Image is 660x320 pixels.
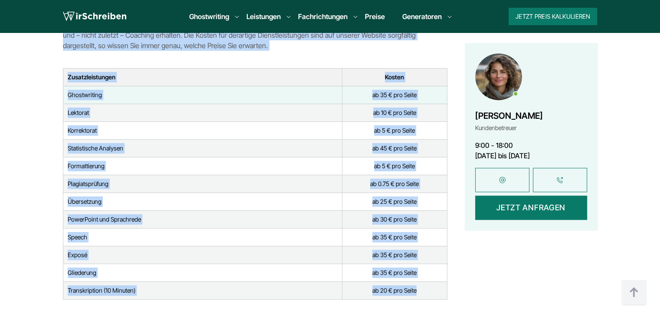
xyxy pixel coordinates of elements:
td: ab 25 € pro Seite [342,193,447,210]
img: logo wirschreiben [63,10,126,23]
td: Exposé [63,246,342,264]
td: ab 0.75 € pro Seite [342,175,447,193]
td: ab 5 € pro Seite [342,121,447,139]
td: Transkription (10 Minuten) [63,281,342,299]
td: Ghostwriting [63,86,342,104]
td: ab 35 € pro Seite [342,246,447,264]
a: Fachrichtungen [298,11,348,22]
button: Jetzt anfragen [475,196,587,220]
img: Maria Kaufman [475,54,522,101]
a: Leistungen [246,11,281,22]
div: Kundenbetreuer [475,123,543,133]
div: 9:00 - 18:00 [475,140,587,150]
td: ab 30 € pro Seite [342,210,447,228]
td: Korrektorat [63,121,342,139]
td: ab 35 € pro Seite [342,264,447,281]
td: Statistische Analysen [63,139,342,157]
img: button top [621,280,647,306]
td: ab 45 € pro Seite [342,139,447,157]
a: Ghostwriting [189,11,229,22]
td: Übersetzung [63,193,342,210]
button: Jetzt Preis kalkulieren [509,8,597,25]
td: Gliederung [63,264,342,281]
td: Speech [63,228,342,246]
td: Formattierung [63,157,342,175]
div: [PERSON_NAME] [475,109,543,123]
a: Preise [365,12,385,21]
td: ab 5 € pro Seite [342,157,447,175]
strong: Zusatzleistungen [68,73,115,81]
td: ab 35 € pro Seite [342,86,447,104]
a: Generatoren [402,11,442,22]
strong: Kosten [385,73,404,81]
td: ab 20 € pro Seite [342,281,447,299]
td: Plagiatsprüfung [63,175,342,193]
div: [DATE] bis [DATE] [475,150,587,161]
td: ab 10 € pro Seite [342,104,447,121]
td: ab 35 € pro Seite [342,228,447,246]
td: Lektorat [63,104,342,121]
td: PowerPoint und Sprachrede [63,210,342,228]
